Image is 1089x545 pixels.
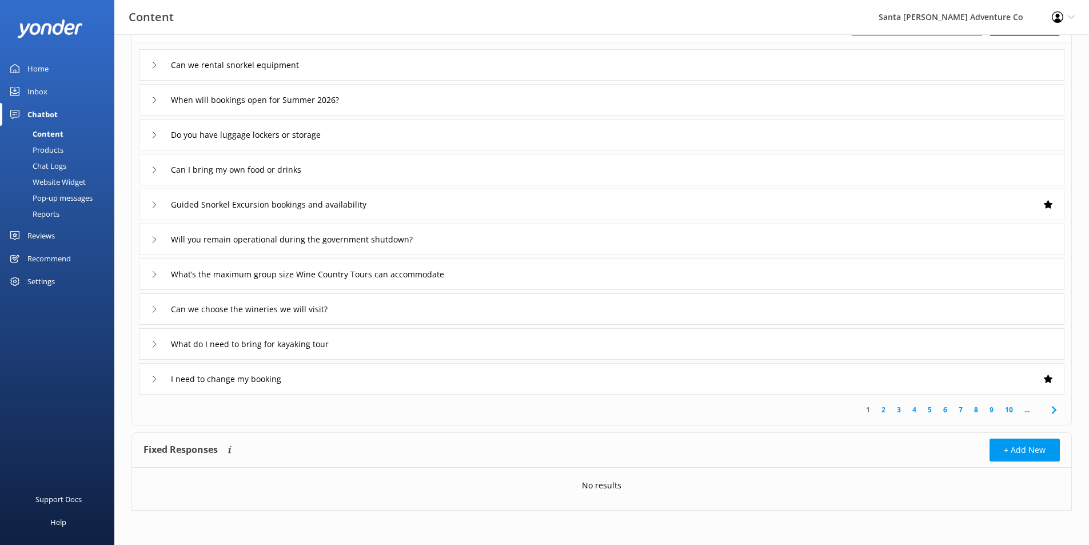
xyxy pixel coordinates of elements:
[27,224,55,247] div: Reviews
[7,142,63,158] div: Products
[7,206,114,222] a: Reports
[7,190,114,206] a: Pop-up messages
[922,404,938,415] a: 5
[7,126,114,142] a: Content
[7,206,59,222] div: Reports
[999,404,1019,415] a: 10
[938,404,953,415] a: 6
[35,488,82,511] div: Support Docs
[17,19,83,38] img: yonder-white-logo.png
[143,439,218,462] h4: Fixed Responses
[990,439,1060,462] button: + Add New
[984,404,999,415] a: 9
[1019,404,1035,415] span: ...
[7,142,114,158] a: Products
[876,404,891,415] a: 2
[50,511,66,534] div: Help
[27,57,49,80] div: Home
[27,80,47,103] div: Inbox
[7,158,114,174] a: Chat Logs
[953,404,968,415] a: 7
[7,174,114,190] a: Website Widget
[582,479,621,492] p: No results
[968,404,984,415] a: 8
[907,404,922,415] a: 4
[27,103,58,126] div: Chatbot
[7,158,66,174] div: Chat Logs
[27,247,71,270] div: Recommend
[7,174,86,190] div: Website Widget
[27,270,55,293] div: Settings
[7,190,93,206] div: Pop-up messages
[7,126,63,142] div: Content
[860,404,876,415] a: 1
[891,404,907,415] a: 3
[129,8,174,26] h3: Content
